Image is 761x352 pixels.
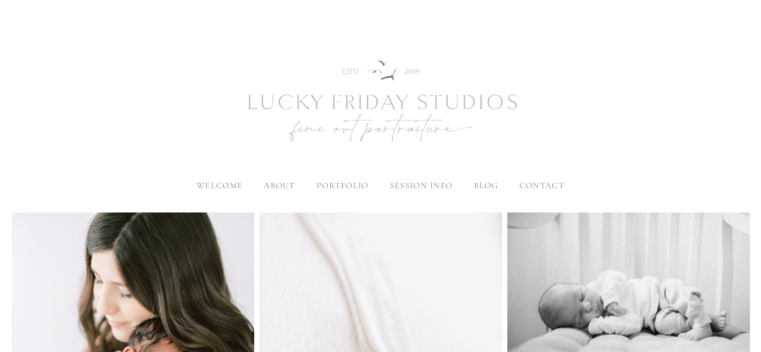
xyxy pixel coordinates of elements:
[197,180,243,191] a: welcome
[519,180,564,191] a: contact
[264,180,295,191] label: about
[317,180,369,191] label: portfolio
[190,23,571,181] img: Newborn Photography Denver | Lucky Friday Studios
[390,180,452,191] label: session info
[474,180,498,191] a: blog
